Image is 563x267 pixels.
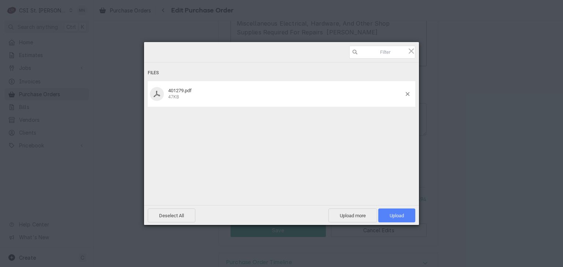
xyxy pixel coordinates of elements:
span: Upload [378,208,415,222]
span: Click here or hit ESC to close picker [407,47,415,55]
span: Upload more [328,208,377,222]
div: Files [148,66,415,80]
span: Upload [390,213,404,218]
div: 401279.pdf [166,88,406,100]
span: 47KB [168,94,179,99]
span: Deselect All [148,208,195,222]
input: Filter [349,46,415,59]
span: 401279.pdf [168,88,192,93]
